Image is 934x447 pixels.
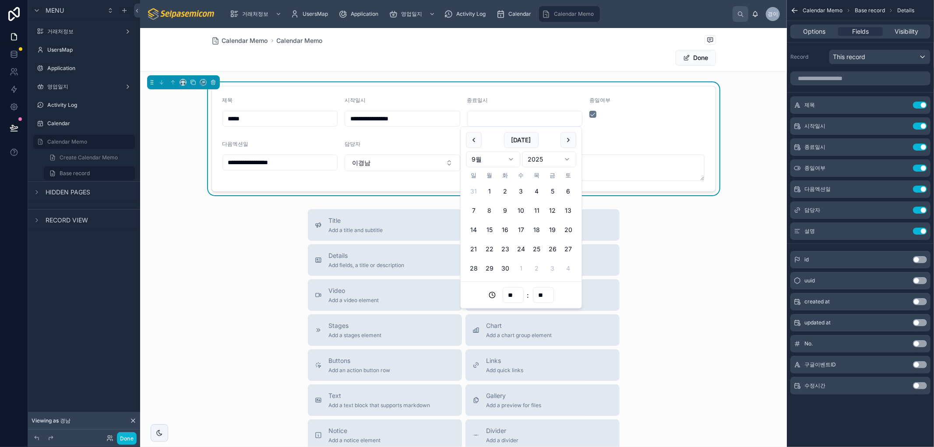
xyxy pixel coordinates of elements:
button: 2025년 9월 25일 목요일 [529,241,545,257]
th: 수요일 [513,171,529,180]
button: 2025년 9월 20일 토요일 [560,222,576,238]
span: Activity Log [456,11,486,18]
th: 토요일 [560,171,576,180]
a: Base record [44,166,135,180]
span: Application [351,11,378,18]
th: 일요일 [466,171,482,180]
span: Options [803,27,825,36]
span: Title [329,216,383,225]
button: 2025년 9월 24일 수요일 [513,241,529,257]
button: ButtonsAdd an action button row [308,349,462,381]
button: GalleryAdd a preview for files [465,384,620,416]
span: Add a notice element [329,437,381,444]
button: Today, 2025년 9월 8일 월요일 [482,203,497,218]
a: Activity Log [33,98,135,112]
button: LinksAdd quick links [465,349,620,381]
span: UsersMap [303,11,328,18]
img: App logo [147,7,216,21]
a: UsersMap [288,6,334,22]
span: Add a preview for files [486,402,542,409]
button: 2025년 9월 6일 토요일 [560,183,576,199]
span: 제목 [804,102,815,109]
button: 2025년 9월 9일 화요일 [497,203,513,218]
span: Base record [855,7,885,14]
button: 2025년 9월 14일 일요일 [466,222,482,238]
span: This record [833,53,865,61]
span: Chart [486,321,552,330]
a: Calendar [33,116,135,130]
button: 2025년 9월 15일 월요일 [482,222,497,238]
button: 2025년 9월 3일 수요일 [513,183,529,199]
label: Activity Log [47,102,133,109]
span: Create Calendar Memo [60,154,118,161]
a: 영업일지 [33,80,135,94]
label: UsersMap [47,46,133,53]
span: No. [804,340,813,347]
span: Divider [486,426,519,435]
button: This record [829,49,930,64]
span: created at [804,298,830,305]
button: Select Button [345,155,460,171]
span: 종료일시 [804,144,825,151]
label: Calendar [47,120,133,127]
button: 2025년 10월 3일 금요일 [545,260,560,276]
button: 2025년 9월 10일 수요일 [513,203,529,218]
button: 2025년 9월 4일 목요일 [529,183,545,199]
span: 시작일시 [345,97,366,103]
span: Menu [46,6,64,15]
div: : [466,287,576,303]
span: Add a chart group element [486,332,552,339]
span: Add a text block that supports markdown [329,402,430,409]
button: 2025년 10월 2일 목요일 [529,260,545,276]
button: Done [676,50,716,66]
button: 2025년 9월 7일 일요일 [466,203,482,218]
button: 2025년 9월 23일 화요일 [497,241,513,257]
span: Add a stages element [329,332,382,339]
span: Gallery [486,391,542,400]
span: 제목 [222,97,233,103]
div: scrollable content [223,4,733,24]
button: 2025년 9월 5일 금요일 [545,183,560,199]
span: Add an action button row [329,367,391,374]
a: 영업일지 [386,6,440,22]
span: 종료일시 [467,97,488,103]
span: 거래처정보 [242,11,268,18]
button: 2025년 9월 12일 금요일 [545,203,560,218]
button: 2025년 9월 16일 화요일 [497,222,513,238]
button: 2025년 9월 21일 일요일 [466,241,482,257]
span: Base record [60,170,90,177]
button: 2025년 9월 22일 월요일 [482,241,497,257]
button: 2025년 9월 27일 토요일 [560,241,576,257]
span: id [804,256,809,263]
span: Fields [852,27,869,36]
a: Calendar Memo [277,36,323,45]
a: Calendar [493,6,537,22]
button: 2025년 9월 11일 목요일 [529,203,545,218]
span: updated at [804,319,831,326]
a: Calendar Memo [211,36,268,45]
button: 2025년 9월 29일 월요일 [482,260,497,276]
button: Done [117,432,137,445]
button: 2025년 9월 28일 일요일 [466,260,482,276]
button: [DATE] [504,132,539,148]
a: 거래처정보 [227,6,286,22]
a: UsersMap [33,43,135,57]
span: Hidden pages [46,188,90,197]
button: 2025년 8월 31일 일요일 [466,183,482,199]
span: Add a video element [329,297,379,304]
span: 이경남 [352,158,370,167]
span: Details [329,251,405,260]
span: 담당자 [804,207,820,214]
button: 2025년 9월 18일 목요일 [529,222,545,238]
button: 2025년 10월 4일 토요일 [560,260,576,276]
button: 2025년 9월 2일 화요일 [497,183,513,199]
span: uuid [804,277,815,284]
a: Calendar Memo [539,6,600,22]
span: 종일여부 [589,97,610,103]
button: 2025년 9월 17일 수요일 [513,222,529,238]
th: 목요일 [529,171,545,180]
span: 영업일지 [401,11,422,18]
span: 시작일시 [804,123,825,130]
a: Application [33,61,135,75]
